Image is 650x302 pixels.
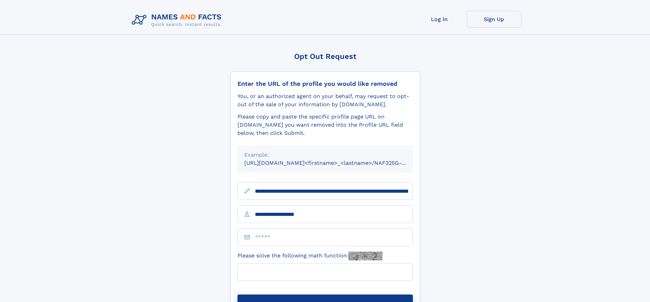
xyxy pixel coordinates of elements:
[467,11,521,28] a: Sign Up
[244,160,426,166] small: [URL][DOMAIN_NAME]<firstname>_<lastname>/NAF325G-xxxxxxxx
[230,52,420,61] div: Opt Out Request
[237,113,413,137] div: Please copy and paste the specific profile page URL on [DOMAIN_NAME] you want removed into the Pr...
[237,92,413,109] div: You, or an authorized agent on your behalf, may request to opt-out of the sale of your informatio...
[412,11,467,28] a: Log In
[129,11,227,29] img: Logo Names and Facts
[237,80,413,88] div: Enter the URL of the profile you would like removed
[244,151,406,159] div: Example:
[237,252,382,260] label: Please solve the following math function:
